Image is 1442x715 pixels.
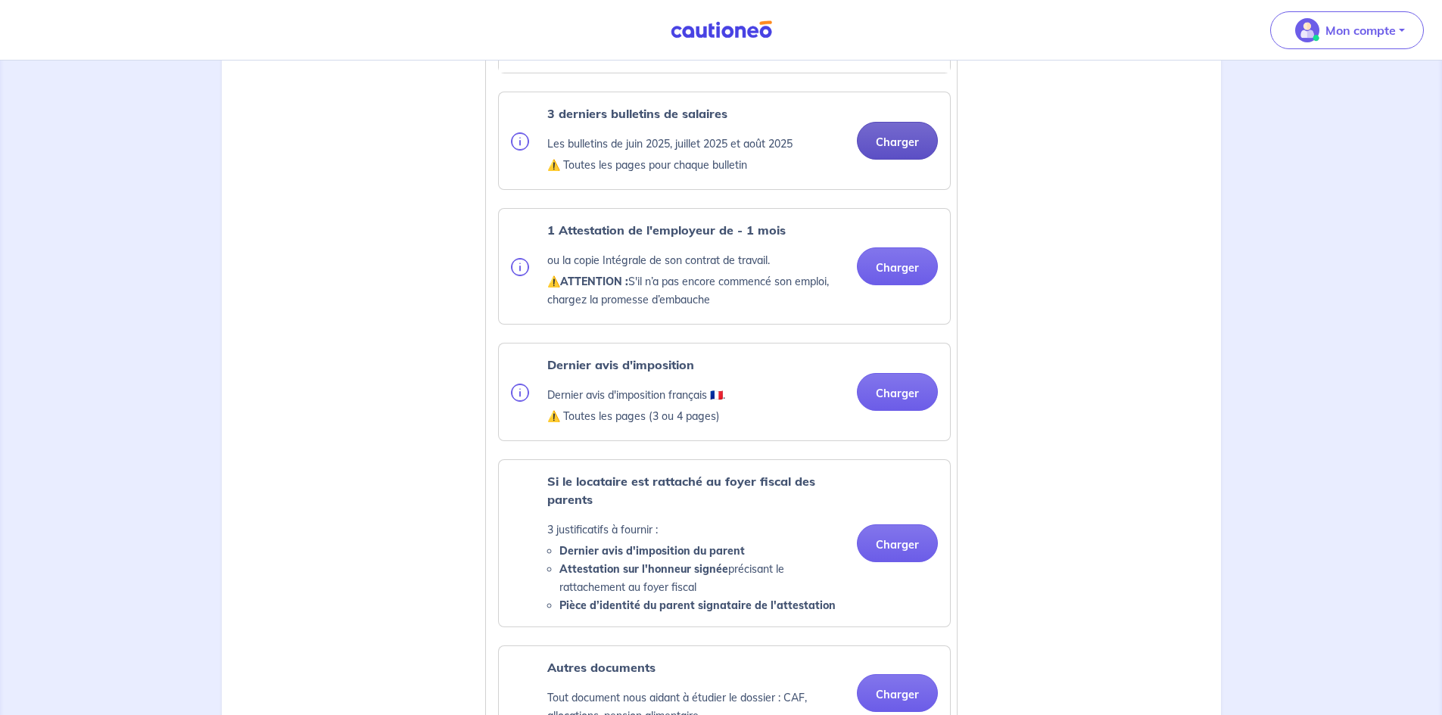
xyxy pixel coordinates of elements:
button: Charger [857,674,938,712]
button: Charger [857,122,938,160]
p: Dernier avis d'imposition français 🇫🇷. [547,386,725,404]
p: 3 justificatifs à fournir : [547,521,845,539]
img: illu_account_valid_menu.svg [1295,18,1319,42]
button: Charger [857,247,938,285]
strong: Si le locataire est rattaché au foyer fiscal des parents [547,474,815,507]
div: categoryName: parental-tax-assessment, userCategory: cdi-without-trial [498,459,951,627]
strong: ATTENTION : [560,275,628,288]
p: ou la copie Intégrale de son contrat de travail. [547,251,845,269]
img: info.svg [511,258,529,276]
img: info.svg [511,384,529,402]
div: categoryName: pay-slip, userCategory: cdi-without-trial [498,92,951,190]
strong: Autres documents [547,660,656,675]
strong: Attestation sur l'honneur signée [559,562,728,576]
strong: Dernier avis d'imposition [547,357,694,372]
p: Les bulletins de juin 2025, juillet 2025 et août 2025 [547,135,793,153]
strong: 3 derniers bulletins de salaires [547,106,727,121]
div: categoryName: tax-assessment, userCategory: cdi-without-trial [498,343,951,441]
p: Mon compte [1325,21,1396,39]
button: Charger [857,373,938,411]
img: info.svg [511,132,529,151]
button: Charger [857,524,938,562]
img: Cautioneo [665,20,778,39]
strong: Pièce d’identité du parent signataire de l'attestation [559,598,836,612]
p: ⚠️ Toutes les pages pour chaque bulletin [547,156,793,174]
li: précisant le rattachement au foyer fiscal [559,560,845,596]
strong: Dernier avis d'imposition du parent [559,544,745,558]
p: ⚠️ S'il n’a pas encore commencé son emploi, chargez la promesse d’embauche [547,272,845,309]
strong: 1 Attestation de l'employeur de - 1 mois [547,222,786,238]
p: ⚠️ Toutes les pages (3 ou 4 pages) [547,407,725,425]
button: illu_account_valid_menu.svgMon compte [1270,11,1424,49]
div: categoryName: employment-contract, userCategory: cdi-without-trial [498,208,951,325]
